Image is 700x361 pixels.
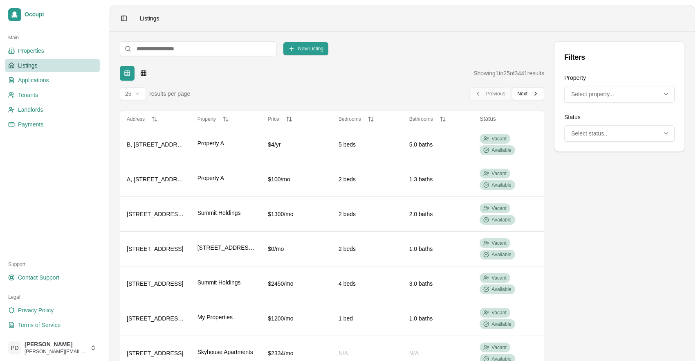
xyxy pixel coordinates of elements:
[197,139,224,147] span: Property A
[564,114,581,120] label: Status
[5,44,100,57] a: Properties
[571,129,609,138] span: Select status...
[5,304,100,317] a: Privacy Policy
[409,140,467,149] div: 5.0 baths
[5,258,100,271] div: Support
[5,5,100,25] a: Occupi
[5,291,100,304] div: Legal
[127,349,184,357] div: [STREET_ADDRESS]
[409,116,467,122] button: Bathrooms
[5,271,100,284] a: Contact Support
[491,135,506,142] span: Vacant
[268,245,325,253] div: $0/mo
[5,318,100,332] a: Terms of Service
[120,66,135,81] button: Tabular view with sorting
[136,66,151,81] button: Card-based grid layout
[491,344,506,351] span: Vacant
[25,341,87,348] span: [PERSON_NAME]
[5,88,100,102] a: Tenants
[339,140,396,149] div: 5 beds
[409,210,467,218] div: 2.0 baths
[564,52,675,63] div: Filters
[564,74,586,81] label: Property
[491,217,511,223] span: Available
[491,170,506,177] span: Vacant
[491,321,511,327] span: Available
[18,120,43,129] span: Payments
[149,90,190,98] span: results per page
[268,314,325,323] div: $1200/mo
[18,273,59,282] span: Contact Support
[480,115,496,122] span: Status
[268,140,325,149] div: $4/yr
[127,314,184,323] div: [STREET_ADDRESS][PERSON_NAME]
[491,275,506,281] span: Vacant
[18,47,44,55] span: Properties
[127,116,184,122] button: Address
[18,76,49,84] span: Applications
[18,61,37,70] span: Listings
[517,90,527,97] span: Next
[25,11,96,18] span: Occupi
[339,175,396,183] div: 2 beds
[564,125,675,142] button: Multi-select: 0 of 4 options selected. Select status...
[339,116,396,122] button: Bedrooms
[197,244,255,252] span: [STREET_ADDRESS]...
[197,313,233,321] span: My Properties
[409,116,433,122] span: Bathrooms
[18,106,43,114] span: Landlords
[197,278,241,287] span: Summit Holdings
[5,103,100,116] a: Landlords
[197,116,255,122] button: Property
[8,341,21,354] span: PD
[491,286,511,293] span: Available
[491,205,506,212] span: Vacant
[298,45,323,52] span: New Listing
[564,86,675,102] button: Multi-select: 0 of 385 options selected. Select property...
[491,182,511,188] span: Available
[5,338,100,358] button: PD[PERSON_NAME][PERSON_NAME][EMAIL_ADDRESS][DOMAIN_NAME]
[127,280,184,288] div: [STREET_ADDRESS]
[409,350,419,356] span: N/A
[197,174,224,182] span: Property A
[409,314,467,323] div: 1.0 baths
[268,280,325,288] div: $2450/mo
[491,309,506,316] span: Vacant
[339,210,396,218] div: 2 beds
[409,280,467,288] div: 3.0 baths
[25,348,87,355] span: [PERSON_NAME][EMAIL_ADDRESS][DOMAIN_NAME]
[127,245,184,253] div: [STREET_ADDRESS]
[268,349,325,357] div: $2334/mo
[491,251,511,258] span: Available
[339,280,396,288] div: 4 beds
[18,306,54,314] span: Privacy Policy
[5,118,100,131] a: Payments
[268,116,279,122] span: Price
[339,116,361,122] span: Bedrooms
[491,147,511,153] span: Available
[571,90,614,98] span: Select property...
[5,31,100,44] div: Main
[127,210,184,218] div: [STREET_ADDRESS][PERSON_NAME]
[512,87,544,100] button: Next
[339,245,396,253] div: 2 beds
[268,116,325,122] button: Price
[197,209,241,217] span: Summit Holdings
[140,14,159,23] span: Listings
[473,69,544,77] div: Showing 1 to 25 of 3441 results
[197,348,253,356] span: Skyhouse Apartments
[127,116,145,122] span: Address
[339,350,348,356] span: N/A
[127,140,184,149] div: B, [STREET_ADDRESS]
[140,14,159,23] nav: breadcrumb
[339,314,396,323] div: 1 bed
[268,210,325,218] div: $1300/mo
[409,245,467,253] div: 1.0 baths
[18,321,61,329] span: Terms of Service
[5,74,100,87] a: Applications
[197,116,216,122] span: Property
[409,175,467,183] div: 1.3 baths
[491,240,506,246] span: Vacant
[283,42,328,55] button: New Listing
[268,175,325,183] div: $100/mo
